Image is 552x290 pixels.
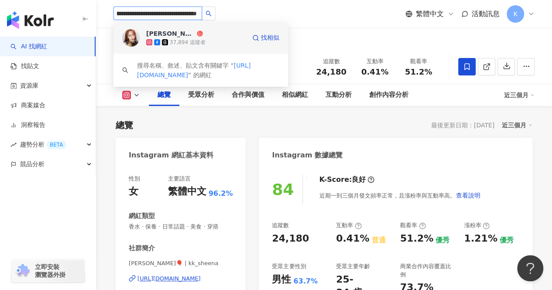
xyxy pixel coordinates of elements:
button: 查看說明 [455,187,480,204]
div: 男性 [272,273,291,287]
span: 競品分析 [20,154,45,174]
a: searchAI 找網紅 [10,42,47,51]
span: 0.41% [361,68,388,76]
img: KOL Avatar [122,29,140,47]
div: 最後更新日期：[DATE] [431,122,494,129]
div: 創作內容分析 [369,90,408,100]
div: 受眾主要性別 [272,263,306,270]
span: 趨勢分析 [20,135,66,154]
a: 商案媒合 [10,101,45,110]
div: 優秀 [500,235,514,245]
div: 網紅類型 [129,212,155,221]
a: 找相似 [252,29,279,47]
div: 漲粉率 [464,222,490,229]
div: 24,180 [272,232,309,246]
div: K-Score : [319,175,374,184]
div: [URL][DOMAIN_NAME] [137,275,201,283]
div: 女 [129,185,138,198]
div: 近三個月 [502,119,532,131]
span: K [513,9,517,19]
div: 0.41% [336,232,369,246]
div: 觀看率 [402,57,435,66]
div: 總覽 [158,90,171,100]
div: 受眾主要年齡 [336,263,370,270]
span: 繁體中文 [416,9,444,19]
span: 51.2% [405,68,432,76]
div: 追蹤數 [315,57,348,66]
a: chrome extension立即安裝 瀏覽器外掛 [11,259,85,283]
span: 24,180 [316,67,346,76]
img: chrome extension [14,264,31,278]
span: 96.2% [209,189,233,198]
div: 社群簡介 [129,244,155,253]
div: 繁體中文 [168,185,206,198]
div: 商業合作內容覆蓋比例 [400,263,456,278]
span: 找相似 [261,34,279,42]
span: search [122,67,128,73]
div: 51.2% [400,232,433,246]
div: 搜尋名稱、敘述、貼文含有關鍵字 “ ” 的網紅 [137,61,279,80]
div: 追蹤數 [272,222,289,229]
span: 資源庫 [20,76,38,96]
a: [URL][DOMAIN_NAME] [129,275,233,283]
span: search [206,10,212,17]
div: 良好 [352,175,366,184]
div: 主要語言 [168,175,191,183]
a: 洞察報告 [10,121,45,130]
div: 相似網紅 [282,90,308,100]
div: 性別 [129,175,140,183]
img: logo [7,11,54,29]
div: 普通 [371,235,385,245]
span: rise [10,142,17,148]
div: 1.21% [464,232,497,246]
div: 總覽 [116,119,133,131]
div: 受眾分析 [188,90,214,100]
div: 近三個月 [504,88,535,102]
div: [PERSON_NAME] [PERSON_NAME]（[PERSON_NAME]） [146,29,195,38]
span: 香水 · 保養 · 日常話題 · 美食 · 穿搭 [129,223,233,231]
div: 37,894 追蹤者 [170,39,206,46]
span: 立即安裝 瀏覽器外掛 [35,263,65,279]
div: 優秀 [435,235,449,245]
iframe: Help Scout Beacon - Open [517,255,543,281]
div: 84 [272,181,294,198]
span: [PERSON_NAME]🎈 | kk_sheena [129,259,233,267]
span: 查看說明 [456,192,480,199]
div: 合作與價值 [232,90,264,100]
div: 觀看率 [400,222,426,229]
div: 互動率 [358,57,391,66]
div: 互動率 [336,222,362,229]
span: 活動訊息 [472,10,500,18]
div: Instagram 數據總覽 [272,150,343,160]
div: Instagram 網紅基本資料 [129,150,213,160]
a: 找貼文 [10,62,39,71]
div: 互動分析 [326,90,352,100]
div: 近期一到三個月發文頻率正常，且漲粉率與互動率高。 [319,187,480,204]
div: 63.7% [293,276,318,286]
div: BETA [46,140,66,149]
